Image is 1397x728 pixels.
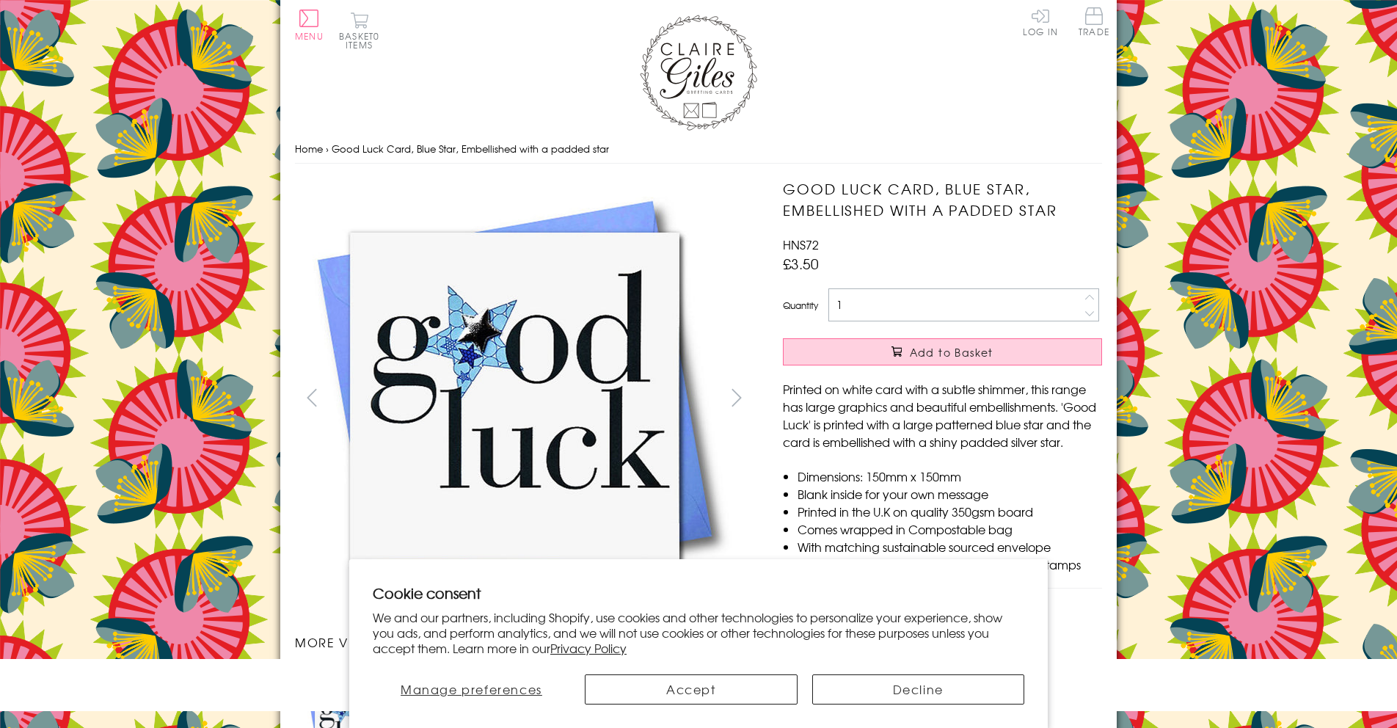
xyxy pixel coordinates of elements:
[295,633,754,651] h3: More views
[910,345,993,360] span: Add to Basket
[332,142,609,156] span: Good Luck Card, Blue Star, Embellished with a padded star
[295,134,1102,164] nav: breadcrumbs
[783,380,1102,451] p: Printed on white card with a subtle shimmer, this range has large graphics and beautiful embellis...
[783,253,819,274] span: £3.50
[754,178,1194,619] img: Good Luck Card, Blue Star, Embellished with a padded star
[798,556,1102,573] li: Can be sent with Royal Mail standard letter stamps
[798,467,1102,485] li: Dimensions: 150mm x 150mm
[295,142,323,156] a: Home
[550,639,627,657] a: Privacy Policy
[812,674,1025,705] button: Decline
[585,674,798,705] button: Accept
[295,178,735,618] img: Good Luck Card, Blue Star, Embellished with a padded star
[721,381,754,414] button: next
[1023,7,1058,36] a: Log In
[640,15,757,131] img: Claire Giles Greetings Cards
[783,236,819,253] span: HNS72
[295,10,324,40] button: Menu
[339,12,379,49] button: Basket0 items
[1079,7,1109,39] a: Trade
[798,520,1102,538] li: Comes wrapped in Compostable bag
[373,583,1024,603] h2: Cookie consent
[373,674,570,705] button: Manage preferences
[373,610,1024,655] p: We and our partners, including Shopify, use cookies and other technologies to personalize your ex...
[295,381,328,414] button: prev
[783,338,1102,365] button: Add to Basket
[798,503,1102,520] li: Printed in the U.K on quality 350gsm board
[783,299,818,312] label: Quantity
[326,142,329,156] span: ›
[798,538,1102,556] li: With matching sustainable sourced envelope
[346,29,379,51] span: 0 items
[295,29,324,43] span: Menu
[798,485,1102,503] li: Blank inside for your own message
[1079,7,1109,36] span: Trade
[783,178,1102,221] h1: Good Luck Card, Blue Star, Embellished with a padded star
[401,680,542,698] span: Manage preferences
